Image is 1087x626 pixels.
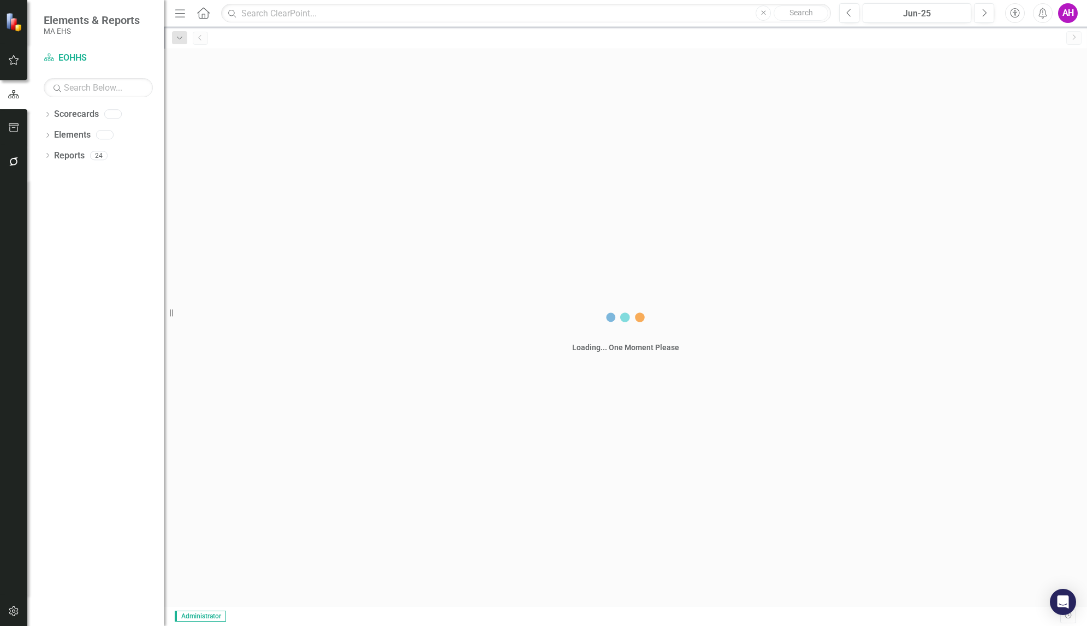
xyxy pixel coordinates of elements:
input: Search Below... [44,78,153,97]
span: Elements & Reports [44,14,140,27]
a: EOHHS [44,52,153,64]
span: Search [789,8,813,17]
a: Reports [54,150,85,162]
img: ClearPoint Strategy [5,13,25,32]
small: MA EHS [44,27,140,36]
button: Search [774,5,828,21]
span: Administrator [175,611,226,622]
button: Jun-25 [863,3,971,23]
div: Loading... One Moment Please [572,342,679,353]
a: Elements [54,129,91,141]
a: Scorecards [54,108,99,121]
button: AH [1058,3,1078,23]
div: Open Intercom Messenger [1050,589,1076,615]
div: Jun-25 [866,7,967,20]
input: Search ClearPoint... [221,4,831,23]
div: 24 [90,151,108,160]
